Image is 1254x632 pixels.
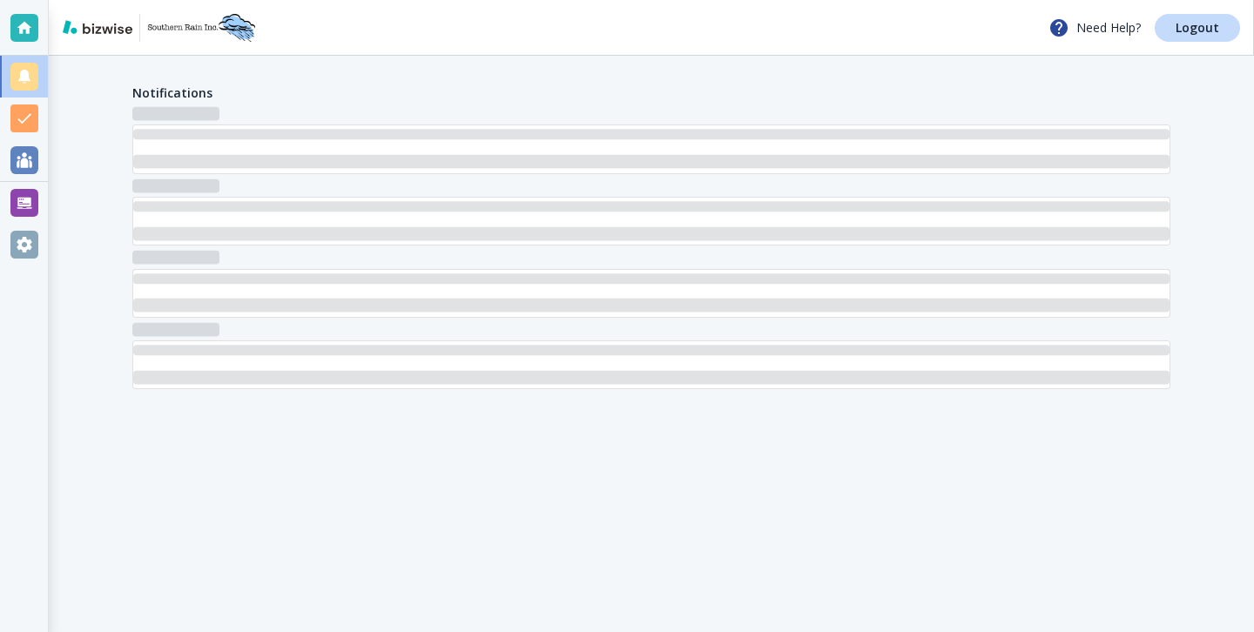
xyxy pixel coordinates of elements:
[1155,14,1240,42] a: Logout
[1176,22,1219,34] p: Logout
[63,20,132,34] img: bizwise
[132,84,212,102] h4: Notifications
[147,14,255,42] img: Southern Rain Inc
[1048,17,1141,38] p: Need Help?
